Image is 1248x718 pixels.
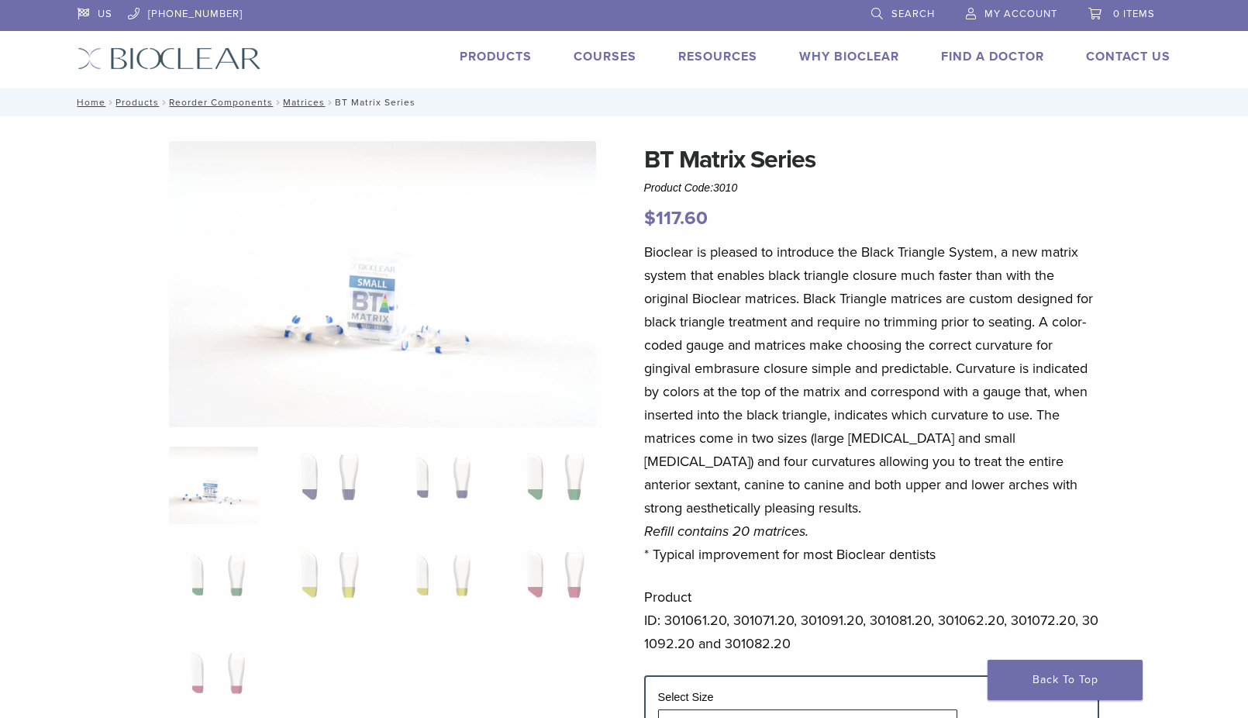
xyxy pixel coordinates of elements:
[169,447,258,524] img: Anterior-Black-Triangle-Series-Matrices-324x324.jpg
[658,691,714,703] label: Select Size
[325,98,335,106] span: /
[273,98,283,106] span: /
[713,181,737,194] span: 3010
[169,544,258,622] img: BT Matrix Series - Image 5
[115,97,159,108] a: Products
[644,207,708,230] bdi: 117.60
[159,98,169,106] span: /
[644,585,1100,655] p: Product ID: 301061.20, 301071.20, 301091.20, 301081.20, 301062.20, 301072.20, 301092.20 and 30108...
[283,97,325,108] a: Matrices
[78,47,261,70] img: Bioclear
[281,544,371,622] img: BT Matrix Series - Image 6
[644,240,1100,566] p: Bioclear is pleased to introduce the Black Triangle System, a new matrix system that enables blac...
[281,447,371,524] img: BT Matrix Series - Image 2
[644,181,738,194] span: Product Code:
[507,447,596,524] img: BT Matrix Series - Image 4
[891,8,935,20] span: Search
[574,49,636,64] a: Courses
[460,49,532,64] a: Products
[799,49,899,64] a: Why Bioclear
[1086,49,1170,64] a: Contact Us
[644,207,656,230] span: $
[1113,8,1155,20] span: 0 items
[66,88,1182,116] nav: BT Matrix Series
[72,97,105,108] a: Home
[988,660,1143,700] a: Back To Top
[678,49,757,64] a: Resources
[394,544,483,622] img: BT Matrix Series - Image 7
[169,141,597,427] img: Anterior Black Triangle Series Matrices
[507,544,596,622] img: BT Matrix Series - Image 8
[105,98,115,106] span: /
[644,523,808,540] em: Refill contains 20 matrices.
[394,447,483,524] img: BT Matrix Series - Image 3
[941,49,1044,64] a: Find A Doctor
[644,141,1100,178] h1: BT Matrix Series
[984,8,1057,20] span: My Account
[169,97,273,108] a: Reorder Components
